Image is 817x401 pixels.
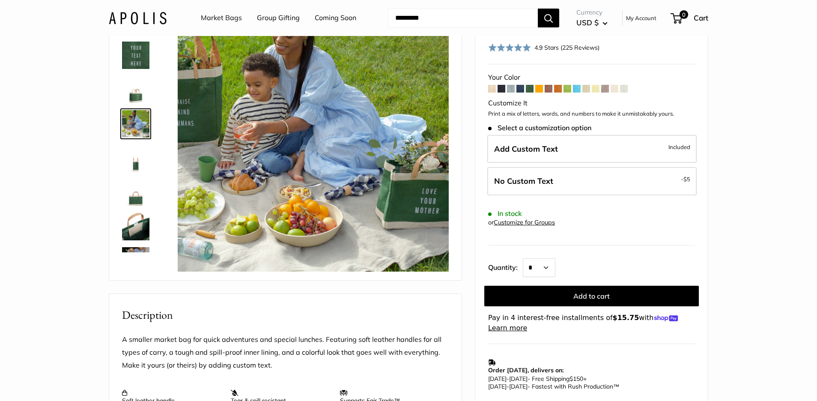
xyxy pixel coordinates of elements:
span: [DATE] [488,375,507,383]
iframe: Sign Up via Text for Offers [7,368,92,394]
div: Your Color [488,71,695,84]
span: Included [668,142,690,152]
img: description_Seal of authenticity printed on the backside of every bag. [122,179,149,206]
a: Petite Market Bag in Field Green [120,108,151,139]
a: Customize for Groups [494,218,555,226]
label: Leave Blank [487,167,697,195]
img: Petite Market Bag in Field Green [178,0,449,272]
span: In stock [488,209,522,218]
img: Petite Market Bag in Field Green [122,76,149,103]
div: 4.9 Stars (225 Reviews) [534,43,599,52]
strong: Order [DATE], delivers on: [488,366,564,374]
span: [DATE] [509,383,528,390]
span: - [507,375,509,383]
a: Coming Soon [315,12,356,24]
a: description_Inner pocket good for daily drivers. [120,211,151,242]
p: - Free Shipping + [488,375,691,390]
a: Petite Market Bag in Field Green [120,74,151,105]
label: Quantity: [488,256,523,277]
a: description_Seal of authenticity printed on the backside of every bag. [120,177,151,208]
span: No Custom Text [494,176,553,186]
div: or [488,217,555,228]
img: Petite Market Bag in Field Green [122,110,149,138]
a: Market Bags [201,12,242,24]
a: description_12.5" wide, 9.5" high, 5.5" deep; handles: 3.5" drop [120,143,151,174]
img: description_Inner pocket good for daily drivers. [122,213,149,240]
a: Petite Market Bag in Field Green [120,245,151,276]
span: - [507,383,509,390]
a: 0 Cart [671,11,708,25]
div: 4.9 Stars (225 Reviews) [488,41,599,54]
span: Select a customization option [488,124,591,132]
img: description_Custom printed text with eco-friendly ink. [122,42,149,69]
p: A smaller market bag for quick adventures and special lunches. Featuring soft leather handles for... [122,333,449,372]
label: Add Custom Text [487,135,697,163]
span: $150 [570,375,583,383]
input: Search... [388,9,538,27]
span: 0 [680,10,688,19]
div: Customize It [488,97,695,110]
span: [DATE] [488,383,507,390]
span: - Fastest with Rush Production™ [488,383,619,390]
span: - [681,174,690,184]
span: [DATE] [509,375,528,383]
p: Print a mix of letters, words, and numbers to make it unmistakably yours. [488,110,695,118]
button: USD $ [576,16,608,30]
a: Group Gifting [257,12,300,24]
img: description_12.5" wide, 9.5" high, 5.5" deep; handles: 3.5" drop [122,144,149,172]
button: Add to cart [484,286,699,306]
span: Cart [694,13,708,22]
img: Petite Market Bag in Field Green [122,247,149,275]
span: Currency [576,6,608,18]
h2: Description [122,307,449,323]
a: description_Custom printed text with eco-friendly ink. [120,40,151,71]
img: Apolis [109,12,167,24]
span: $5 [683,176,690,183]
button: Search [538,9,559,27]
span: USD $ [576,18,599,27]
a: My Account [626,13,656,23]
span: Add Custom Text [494,144,558,154]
